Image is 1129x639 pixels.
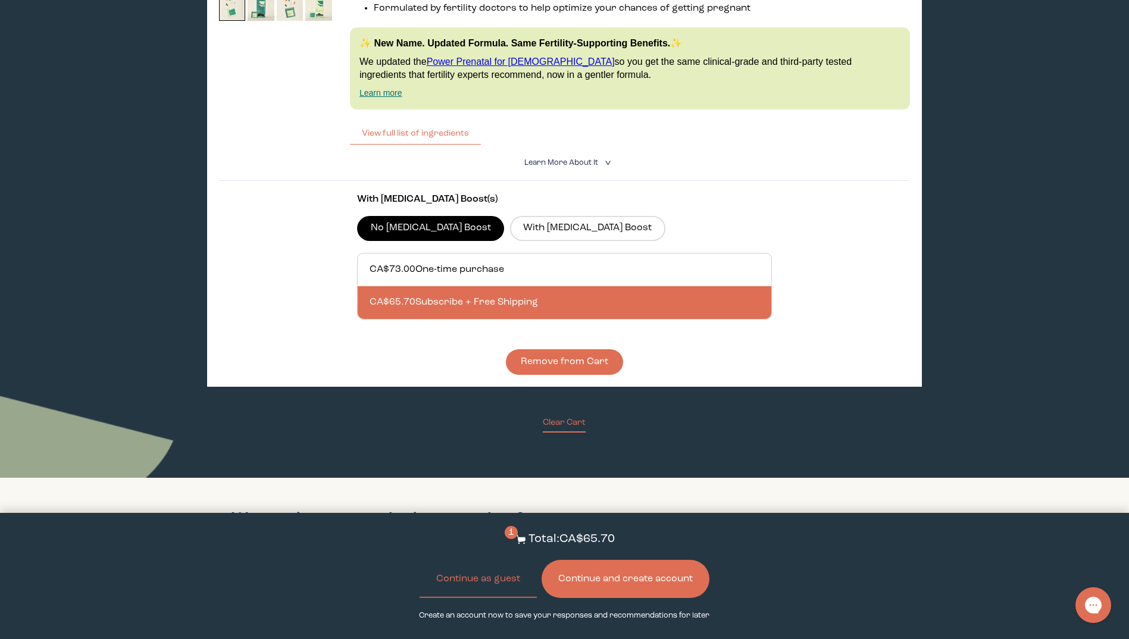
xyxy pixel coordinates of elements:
li: Formulated by fertility doctors to help optimize your chances of getting pregnant [374,2,910,15]
a: Power Prenatal for [DEMOGRAPHIC_DATA] [427,57,615,67]
a: Learn more [359,88,402,98]
label: No [MEDICAL_DATA] Boost [357,216,504,241]
p: Create an account now to save your responses and recommendations for later [419,610,709,621]
span: 1 [505,526,518,539]
button: Clear Cart [543,416,586,433]
button: Continue and create account [542,560,709,598]
label: With [MEDICAL_DATA] Boost [510,216,665,241]
strong: ✨ New Name. Updated Formula. Same Fertility-Supporting Benefits.✨ [359,38,682,48]
button: Remove from Cart [506,349,623,375]
button: Continue as guest [420,560,537,598]
summary: Learn More About it < [524,157,604,168]
p: We updated the so you get the same clinical-grade and third-party tested ingredients that fertili... [359,55,900,82]
span: Learn More About it [524,159,598,167]
h2: Want to learn more in the meantime? [232,508,665,531]
iframe: Gorgias live chat messenger [1069,583,1117,627]
i: < [601,159,612,166]
button: View full list of ingredients [350,121,481,145]
p: With [MEDICAL_DATA] Boost(s) [357,193,772,206]
p: Total: CA$65.70 [528,531,615,548]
